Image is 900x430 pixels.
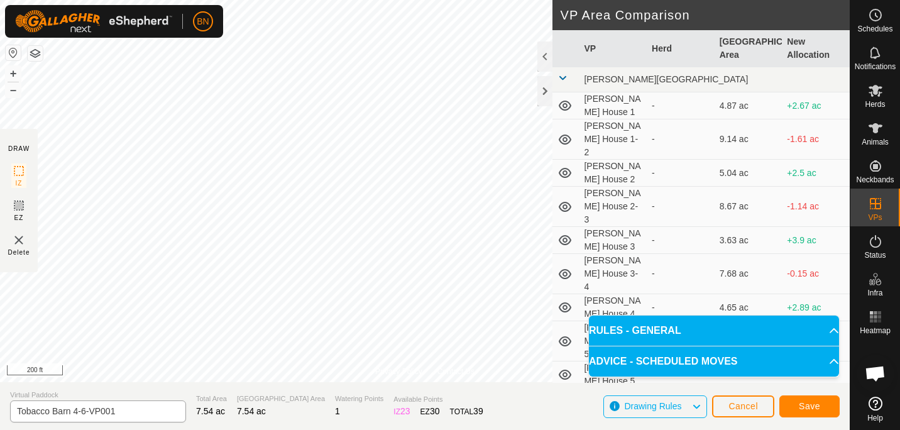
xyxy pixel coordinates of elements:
[855,63,896,70] span: Notifications
[715,30,782,67] th: [GEOGRAPHIC_DATA] Area
[393,405,410,418] div: IZ
[560,8,850,23] h2: VP Area Comparison
[579,254,647,294] td: [PERSON_NAME] House 3-4
[857,355,894,392] div: Open chat
[579,160,647,187] td: [PERSON_NAME] House 2
[196,406,225,416] span: 7.54 ac
[715,254,782,294] td: 7.68 ac
[782,187,850,227] td: -1.14 ac
[335,406,340,416] span: 1
[782,160,850,187] td: +2.5 ac
[857,25,892,33] span: Schedules
[652,167,710,180] div: -
[652,301,710,314] div: -
[6,82,21,97] button: –
[335,394,383,404] span: Watering Points
[8,144,30,153] div: DRAW
[437,366,475,377] a: Contact Us
[589,323,681,338] span: RULES - GENERAL
[868,214,882,221] span: VPs
[579,92,647,119] td: [PERSON_NAME] House 1
[712,395,774,417] button: Cancel
[865,101,885,108] span: Herds
[430,406,440,416] span: 30
[799,401,820,411] span: Save
[196,394,227,404] span: Total Area
[197,15,209,28] span: BN
[579,294,647,321] td: [PERSON_NAME] House 4
[589,346,839,377] p-accordion-header: ADVICE - SCHEDULED MOVES
[8,248,30,257] span: Delete
[420,405,440,418] div: EZ
[15,10,172,33] img: Gallagher Logo
[715,119,782,160] td: 9.14 ac
[782,119,850,160] td: -1.61 ac
[237,394,325,404] span: [GEOGRAPHIC_DATA] Area
[652,99,710,113] div: -
[579,227,647,254] td: [PERSON_NAME] House 3
[579,361,647,389] td: [PERSON_NAME] House 5
[450,405,483,418] div: TOTAL
[579,30,647,67] th: VP
[579,187,647,227] td: [PERSON_NAME] House 2-3
[856,176,894,184] span: Neckbands
[579,321,647,361] td: [PERSON_NAME] House 4-5
[864,251,886,259] span: Status
[652,133,710,146] div: -
[715,187,782,227] td: 8.67 ac
[652,200,710,213] div: -
[860,327,891,334] span: Heatmap
[728,401,758,411] span: Cancel
[400,406,410,416] span: 23
[862,138,889,146] span: Animals
[28,46,43,61] button: Map Layers
[579,119,647,160] td: [PERSON_NAME] House 1-2
[715,227,782,254] td: 3.63 ac
[10,390,186,400] span: Virtual Paddock
[375,366,422,377] a: Privacy Policy
[782,92,850,119] td: +2.67 ac
[473,406,483,416] span: 39
[11,233,26,248] img: VP
[782,254,850,294] td: -0.15 ac
[782,30,850,67] th: New Allocation
[14,213,24,223] span: EZ
[652,234,710,247] div: -
[715,92,782,119] td: 4.87 ac
[867,289,882,297] span: Infra
[647,30,715,67] th: Herd
[850,392,900,427] a: Help
[782,294,850,321] td: +2.89 ac
[6,45,21,60] button: Reset Map
[393,394,483,405] span: Available Points
[867,414,883,422] span: Help
[624,401,681,411] span: Drawing Rules
[715,294,782,321] td: 4.65 ac
[782,227,850,254] td: +3.9 ac
[652,267,710,280] div: -
[589,354,737,369] span: ADVICE - SCHEDULED MOVES
[584,74,748,84] span: [PERSON_NAME][GEOGRAPHIC_DATA]
[589,316,839,346] p-accordion-header: RULES - GENERAL
[779,395,840,417] button: Save
[715,160,782,187] td: 5.04 ac
[16,179,23,188] span: IZ
[237,406,266,416] span: 7.54 ac
[6,66,21,81] button: +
